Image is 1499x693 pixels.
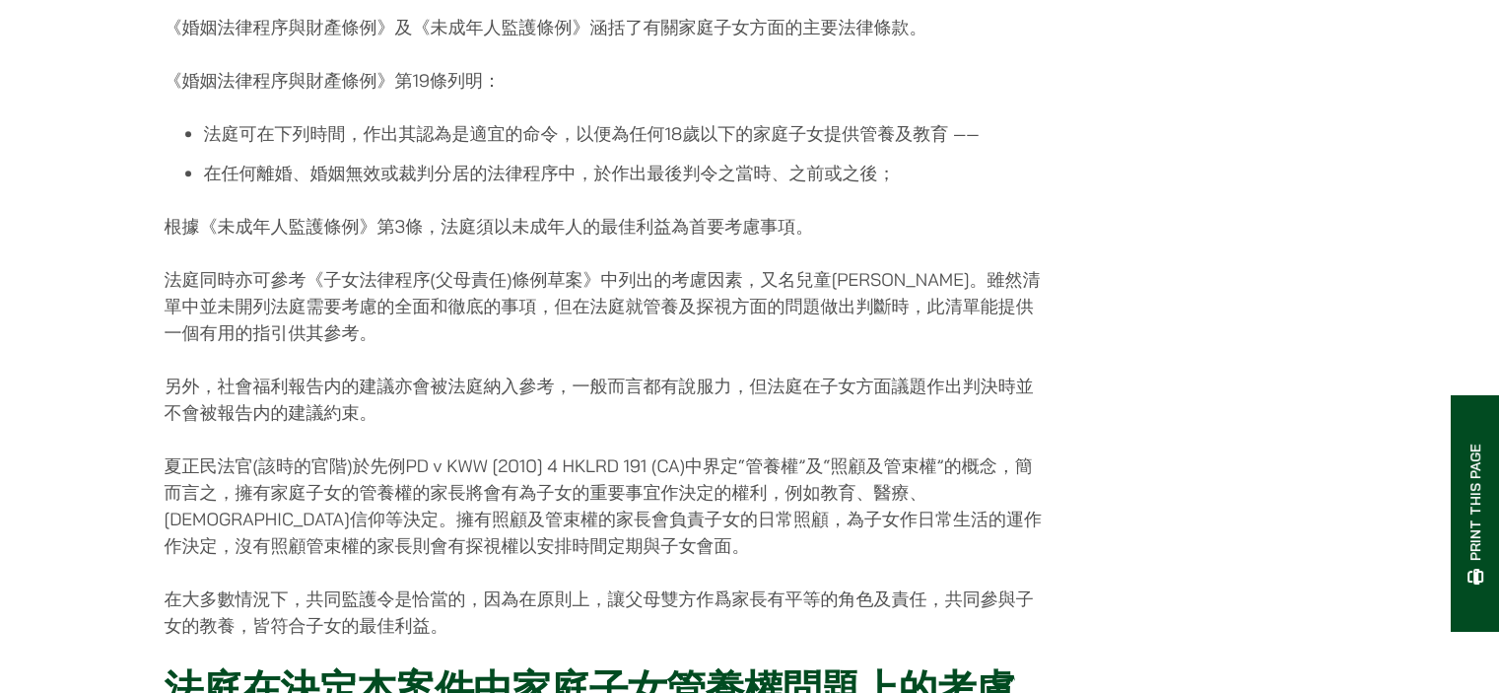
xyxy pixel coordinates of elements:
[165,586,1043,639] p: 在大多數情況下，共同監護令是恰當的，因為在原則上，讓父母雙方作爲家長有平等的角色及責任，共同參與子女的教養，皆符合子女的最佳利益。
[165,213,1043,240] p: 根據《未成年人監護條例》第3條，法庭須以未成年人的最佳利益為首要考慮事項。
[165,373,1043,426] p: 另外，社會福利報告内的建議亦會被法庭納入參考，一般而言都有說服力，但法庭在子女方面議題作出判決時並不會被報告内的建議約束。
[165,266,1043,346] p: 法庭同時亦可參考《子女法律程序(父母責任)條例草案》中列出的考慮因素，又名兒童[PERSON_NAME]。雖然清單中並未開列法庭需要考慮的全面和徹底的事項，但在法庭就管養及探視方面的問題做出判斷...
[165,14,1043,40] p: 《婚姻法律程序與財產條例》及《未成年人監護條例》涵括了有關家庭子女方面的主要法律條款。
[204,120,1043,147] li: 法庭可在下列時間，作出其認為是適宜的命令，以便為任何18歲以下的家庭子女提供管養及教育 ——
[165,452,1043,559] p: 夏正民法官(該時的官階)於先例PD v KWW [2010] 4 HKLRD 191 (CA)中界定“管養權”及“照顧及管束權”的概念，簡而言之，擁有家庭子女的管養權的家長將會有為子女的重要事宜...
[165,67,1043,94] p: 《婚姻法律程序與財產條例》第19條列明：
[204,160,1043,186] li: 在任何離婚、婚姻無效或裁判分居的法律程序中，於作出最後判令之當時、之前或之後；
